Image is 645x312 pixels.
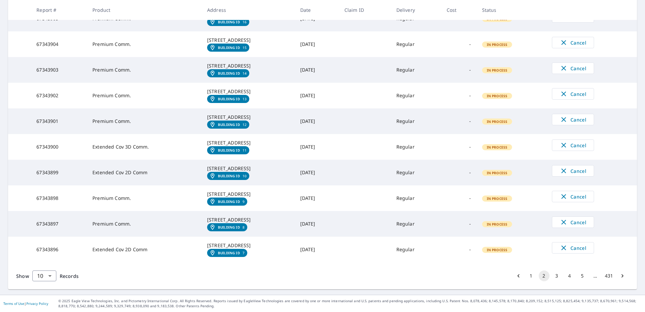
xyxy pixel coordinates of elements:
[3,302,48,306] p: |
[391,57,441,83] td: Regular
[552,191,594,202] button: Cancel
[552,216,594,228] button: Cancel
[552,62,594,74] button: Cancel
[559,192,587,201] span: Cancel
[87,160,202,185] td: Extended Cov 2D Comm
[483,248,512,252] span: In Process
[31,185,87,211] td: 67343898
[295,108,339,134] td: [DATE]
[31,160,87,185] td: 67343899
[87,83,202,108] td: Premium Comm.
[60,273,79,279] span: Records
[539,270,550,281] button: page 2
[483,196,512,201] span: In Process
[295,31,339,57] td: [DATE]
[559,218,587,226] span: Cancel
[559,38,587,47] span: Cancel
[441,134,477,160] td: -
[207,88,289,95] div: [STREET_ADDRESS]
[441,108,477,134] td: -
[295,211,339,237] td: [DATE]
[391,160,441,185] td: Regular
[590,272,601,279] div: …
[26,301,48,306] a: Privacy Policy
[218,174,240,178] em: Building ID
[87,31,202,57] td: Premium Comm.
[559,141,587,149] span: Cancel
[207,172,249,180] a: Building ID10
[552,88,594,100] button: Cancel
[31,31,87,57] td: 67343904
[391,185,441,211] td: Regular
[513,270,524,281] button: Go to previous page
[552,242,594,254] button: Cancel
[207,114,289,121] div: [STREET_ADDRESS]
[391,83,441,108] td: Regular
[207,191,289,198] div: [STREET_ADDRESS]
[391,211,441,237] td: Regular
[87,134,202,160] td: Extended Cov 3D Comm.
[552,114,594,125] button: Cancel
[87,57,202,83] td: Premium Comm.
[295,237,339,262] td: [DATE]
[483,171,512,175] span: In Process
[207,62,289,69] div: [STREET_ADDRESS]
[295,185,339,211] td: [DATE]
[441,57,477,83] td: -
[617,270,628,281] button: Go to next page
[207,18,249,26] a: Building ID16
[391,237,441,262] td: Regular
[87,237,202,262] td: Extended Cov 2D Comm
[483,94,512,98] span: In Process
[218,97,240,101] em: Building ID
[31,211,87,237] td: 67343897
[207,223,247,231] a: Building ID8
[577,270,588,281] button: Go to page 5
[564,270,575,281] button: Go to page 4
[207,249,247,257] a: Building ID7
[218,123,240,127] em: Building ID
[441,83,477,108] td: -
[87,108,202,134] td: Premium Comm.
[552,165,594,177] button: Cancel
[512,270,629,281] nav: pagination navigation
[207,165,289,172] div: [STREET_ADDRESS]
[295,83,339,108] td: [DATE]
[441,160,477,185] td: -
[31,134,87,160] td: 67343900
[559,64,587,72] span: Cancel
[87,185,202,211] td: Premium Comm.
[207,121,249,129] a: Building ID12
[218,20,240,24] em: Building ID
[16,273,29,279] span: Show
[207,216,289,223] div: [STREET_ADDRESS]
[207,242,289,249] div: [STREET_ADDRESS]
[483,119,512,124] span: In Process
[441,211,477,237] td: -
[207,139,289,146] div: [STREET_ADDRESS]
[483,68,512,73] span: In Process
[391,31,441,57] td: Regular
[295,160,339,185] td: [DATE]
[483,145,512,150] span: In Process
[559,167,587,175] span: Cancel
[552,270,562,281] button: Go to page 3
[218,225,240,229] em: Building ID
[32,266,56,285] div: 10
[295,134,339,160] td: [DATE]
[391,134,441,160] td: Regular
[391,108,441,134] td: Regular
[559,90,587,98] span: Cancel
[31,83,87,108] td: 67343902
[87,211,202,237] td: Premium Comm.
[3,301,24,306] a: Terms of Use
[218,71,240,75] em: Building ID
[207,69,249,77] a: Building ID14
[441,31,477,57] td: -
[218,251,240,255] em: Building ID
[441,237,477,262] td: -
[295,57,339,83] td: [DATE]
[552,37,594,48] button: Cancel
[32,270,56,281] div: Show 10 records
[483,42,512,47] span: In Process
